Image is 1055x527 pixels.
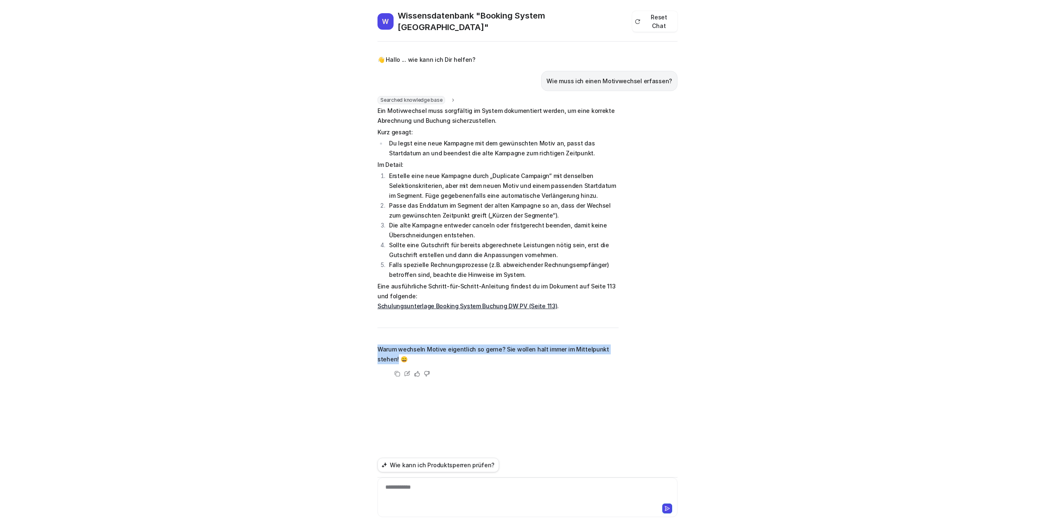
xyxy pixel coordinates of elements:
[632,11,678,32] button: Reset Chat
[387,201,619,220] li: Passe das Enddatum im Segment der alten Kampagne so an, dass der Wechsel zum gewünschten Zeitpunk...
[387,138,619,158] li: Du legst eine neue Kampagne mit dem gewünschten Motiv an, passt das Startdatum an und beendest di...
[377,96,445,104] span: Searched knowledge base
[546,76,672,86] p: Wie muss ich einen Motivwechsel erfassen?
[387,220,619,240] li: Die alte Kampagne entweder canceln oder fristgerecht beenden, damit keine Überschneidungen entste...
[398,10,632,33] h2: Wissensdatenbank "Booking System [GEOGRAPHIC_DATA]"
[387,240,619,260] li: Sollte eine Gutschrift für bereits abgerechnete Leistungen nötig sein, erst die Gutschrift erstel...
[377,344,619,364] p: Warum wechseln Motive eigentlich so gerne? Sie wollen halt immer im Mittelpunkt stehen! 😄
[377,302,557,309] a: Schulungsunterlage Booking System Buchung DW PV (Seite 113)
[377,127,619,137] p: Kurz gesagt:
[387,260,619,280] li: Falls spezielle Rechnungsprozesse (z.B. abweichender Rechnungsempfänger) betroffen sind, beachte ...
[377,458,499,472] button: Wie kann ich Produktsperren prüfen?
[377,13,394,30] span: W
[387,171,619,201] li: Erstelle eine neue Kampagne durch „Duplicate Campaign“ mit denselben Selektionskriterien, aber mi...
[377,281,619,311] p: Eine ausführliche Schritt-für-Schritt-Anleitung findest du im Dokument auf Seite 113 und folgende: .
[377,106,619,126] p: Ein Motivwechsel muss sorgfältig im System dokumentiert werden, um eine korrekte Abrechnung und B...
[377,55,476,65] p: 👋 Hallo ... wie kann ich Dir helfen?
[377,160,619,170] p: Im Detail:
